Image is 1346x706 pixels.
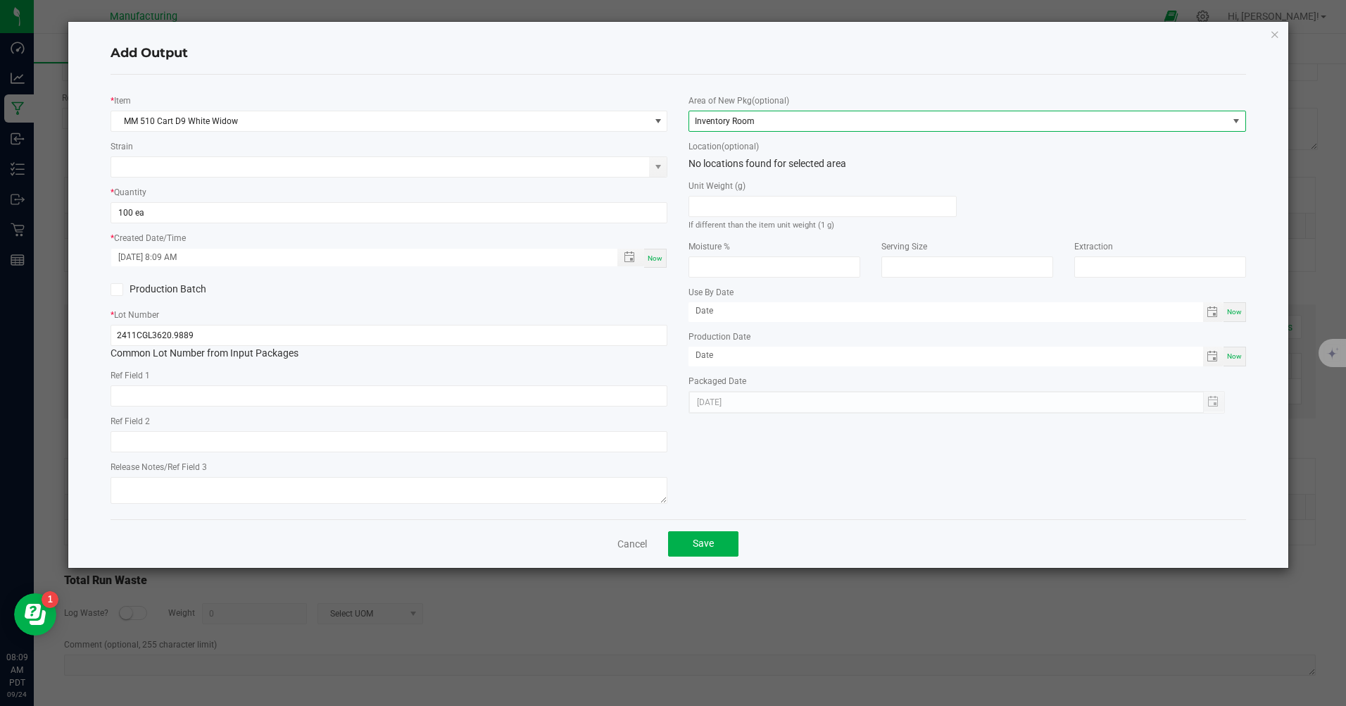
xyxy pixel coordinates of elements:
label: Item [114,94,131,107]
label: Ref Field 2 [111,415,150,428]
span: Now [648,254,662,262]
label: Production Batch [111,282,379,297]
label: Extraction [1074,240,1113,253]
span: No locations found for selected area [688,158,846,169]
label: Release Notes/Ref Field 3 [111,461,207,473]
label: Created Date/Time [114,232,186,244]
label: Production Date [688,330,750,343]
span: Toggle calendar [1203,347,1224,366]
label: Packaged Date [688,375,746,388]
label: Location [688,140,759,153]
span: Toggle calendar [1203,302,1224,322]
span: Now [1227,308,1242,316]
h4: Add Output [111,44,1245,63]
span: (optional) [752,96,789,106]
span: Save [693,538,714,549]
label: Unit Weight (g) [688,180,746,192]
iframe: Resource center [14,593,56,636]
span: MM 510 Cart D9 White Widow [111,111,649,131]
a: Cancel [617,537,647,551]
label: Moisture % [688,240,730,253]
div: Common Lot Number from Input Packages [111,325,667,361]
label: Use By Date [688,286,734,299]
label: Serving Size [881,240,927,253]
span: Inventory Room [695,116,755,126]
label: Ref Field 1 [111,369,150,382]
label: Area of New Pkg [688,94,789,107]
input: Created Datetime [111,249,602,266]
iframe: Resource center unread badge [42,591,58,608]
input: Date [688,302,1202,320]
label: Lot Number [114,309,159,321]
span: Toggle popup [617,249,645,266]
label: Strain [111,140,133,153]
span: (optional) [722,142,759,151]
span: Now [1227,352,1242,360]
button: Save [668,531,738,557]
input: Date [688,347,1202,364]
small: If different than the item unit weight (1 g) [688,221,834,230]
label: Quantity [114,186,146,199]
